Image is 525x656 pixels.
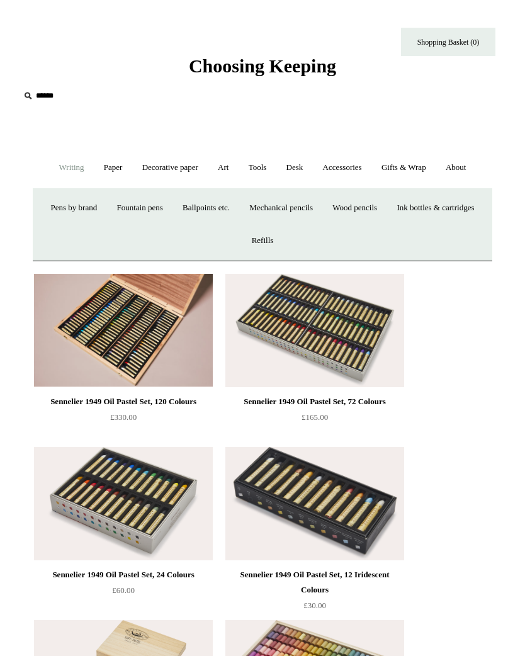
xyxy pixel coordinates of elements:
[437,151,475,184] a: About
[225,567,404,619] a: Sennelier 1949 Oil Pastel Set, 12 Iridescent Colours £30.00
[34,274,213,387] img: Sennelier 1949 Oil Pastel Set, 120 Colours
[302,412,328,422] span: £165.00
[229,567,401,597] div: Sennelier 1949 Oil Pastel Set, 12 Iridescent Colours
[34,394,213,446] a: Sennelier 1949 Oil Pastel Set, 120 Colours £330.00
[225,447,404,560] a: Sennelier 1949 Oil Pastel Set, 12 Iridescent Colours Sennelier 1949 Oil Pastel Set, 12 Iridescent...
[373,151,435,184] a: Gifts & Wrap
[225,394,404,446] a: Sennelier 1949 Oil Pastel Set, 72 Colours £165.00
[42,191,106,225] a: Pens by brand
[189,55,336,76] span: Choosing Keeping
[278,151,312,184] a: Desk
[95,151,132,184] a: Paper
[37,394,210,409] div: Sennelier 1949 Oil Pastel Set, 120 Colours
[37,567,210,582] div: Sennelier 1949 Oil Pastel Set, 24 Colours
[209,151,237,184] a: Art
[388,191,483,225] a: Ink bottles & cartridges
[108,191,171,225] a: Fountain pens
[240,191,322,225] a: Mechanical pencils
[34,447,213,560] a: Sennelier 1949 Oil Pastel Set, 24 Colours Sennelier 1949 Oil Pastel Set, 24 Colours
[189,65,336,74] a: Choosing Keeping
[112,585,135,595] span: £60.00
[34,567,213,619] a: Sennelier 1949 Oil Pastel Set, 24 Colours £60.00
[34,274,213,387] a: Sennelier 1949 Oil Pastel Set, 120 Colours Sennelier 1949 Oil Pastel Set, 120 Colours
[174,191,239,225] a: Ballpoints etc.
[225,447,404,560] img: Sennelier 1949 Oil Pastel Set, 12 Iridescent Colours
[240,151,276,184] a: Tools
[314,151,371,184] a: Accessories
[133,151,207,184] a: Decorative paper
[324,191,386,225] a: Wood pencils
[225,274,404,387] a: Sennelier 1949 Oil Pastel Set, 72 Colours Sennelier 1949 Oil Pastel Set, 72 Colours
[110,412,137,422] span: £330.00
[303,601,326,610] span: £30.00
[34,447,213,560] img: Sennelier 1949 Oil Pastel Set, 24 Colours
[229,394,401,409] div: Sennelier 1949 Oil Pastel Set, 72 Colours
[225,274,404,387] img: Sennelier 1949 Oil Pastel Set, 72 Colours
[50,151,93,184] a: Writing
[401,28,495,56] a: Shopping Basket (0)
[243,224,283,257] a: Refills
